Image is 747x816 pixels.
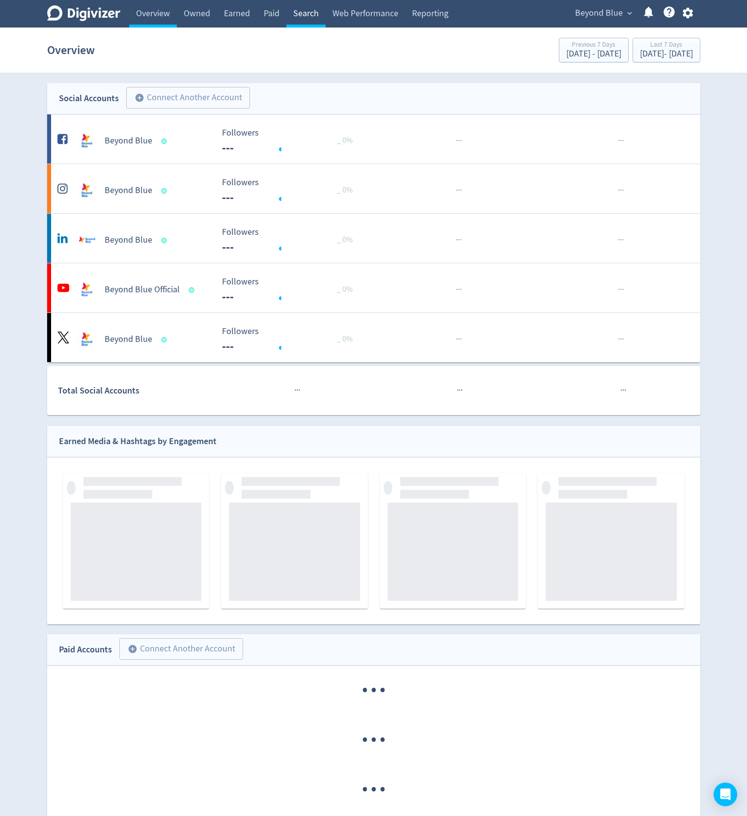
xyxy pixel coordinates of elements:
[620,184,622,197] span: ·
[369,666,378,715] span: ·
[59,91,119,106] div: Social Accounts
[161,238,169,243] span: Data last synced: 18 Sep 2025, 8:01am (AEST)
[460,184,462,197] span: ·
[360,666,369,715] span: ·
[458,283,460,296] span: ·
[458,234,460,246] span: ·
[620,135,622,147] span: ·
[460,283,462,296] span: ·
[622,234,624,246] span: ·
[105,334,152,345] h5: Beyond Blue
[135,93,144,103] span: add_circle
[456,333,458,345] span: ·
[456,283,458,296] span: ·
[566,41,621,50] div: Previous 7 Days
[77,230,97,250] img: Beyond Blue undefined
[105,234,152,246] h5: Beyond Blue
[624,384,626,396] span: ·
[77,181,97,200] img: Beyond Blue undefined
[566,50,621,58] div: [DATE] - [DATE]
[620,283,622,296] span: ·
[105,135,152,147] h5: Beyond Blue
[337,284,353,294] span: _ 0%
[217,128,364,154] svg: Followers ---
[618,135,620,147] span: ·
[618,234,620,246] span: ·
[161,188,169,194] span: Data last synced: 18 Sep 2025, 8:01am (AEST)
[360,715,369,765] span: ·
[217,327,364,353] svg: Followers ---
[458,333,460,345] span: ·
[378,666,387,715] span: ·
[369,715,378,765] span: ·
[128,644,138,654] span: add_circle
[112,640,243,660] a: Connect Another Account
[378,765,387,815] span: ·
[119,638,243,660] button: Connect Another Account
[622,283,624,296] span: ·
[298,384,300,396] span: ·
[119,88,250,109] a: Connect Another Account
[47,263,700,312] a: Beyond Blue Official undefinedBeyond Blue Official Followers --- Followers --- _ 0%······
[189,287,197,293] span: Data last synced: 18 Sep 2025, 12:02am (AEST)
[58,384,215,398] div: Total Social Accounts
[620,333,622,345] span: ·
[378,715,387,765] span: ·
[572,5,635,21] button: Beyond Blue
[625,9,634,18] span: expand_more
[337,235,353,245] span: _ 0%
[105,185,152,197] h5: Beyond Blue
[622,333,624,345] span: ·
[360,765,369,815] span: ·
[460,135,462,147] span: ·
[47,34,95,66] h1: Overview
[217,277,364,303] svg: Followers ---
[456,234,458,246] span: ·
[77,280,97,300] img: Beyond Blue Official undefined
[77,131,97,151] img: Beyond Blue undefined
[559,38,629,62] button: Previous 7 Days[DATE] - [DATE]
[126,87,250,109] button: Connect Another Account
[618,333,620,345] span: ·
[217,178,364,204] svg: Followers ---
[458,135,460,147] span: ·
[620,384,622,396] span: ·
[618,283,620,296] span: ·
[47,164,700,213] a: Beyond Blue undefinedBeyond Blue Followers --- Followers --- _ 0%······
[633,38,700,62] button: Last 7 Days[DATE]- [DATE]
[460,234,462,246] span: ·
[456,184,458,197] span: ·
[458,184,460,197] span: ·
[460,333,462,345] span: ·
[457,384,459,396] span: ·
[47,114,700,164] a: Beyond Blue undefinedBeyond Blue Followers --- Followers --- _ 0%······
[622,384,624,396] span: ·
[622,184,624,197] span: ·
[337,185,353,195] span: _ 0%
[161,139,169,144] span: Data last synced: 17 Sep 2025, 7:01pm (AEST)
[640,41,693,50] div: Last 7 Days
[105,284,180,296] h5: Beyond Blue Official
[77,330,97,349] img: Beyond Blue undefined
[575,5,623,21] span: Beyond Blue
[337,334,353,344] span: _ 0%
[714,783,737,806] div: Open Intercom Messenger
[59,434,217,449] div: Earned Media & Hashtags by Engagement
[461,384,463,396] span: ·
[337,136,353,145] span: _ 0%
[620,234,622,246] span: ·
[161,337,169,342] span: Data last synced: 18 Sep 2025, 9:02am (AEST)
[459,384,461,396] span: ·
[294,384,296,396] span: ·
[456,135,458,147] span: ·
[640,50,693,58] div: [DATE] - [DATE]
[618,184,620,197] span: ·
[59,643,112,657] div: Paid Accounts
[217,227,364,253] svg: Followers ---
[47,313,700,362] a: Beyond Blue undefinedBeyond Blue Followers --- Followers --- _ 0%······
[47,214,700,263] a: Beyond Blue undefinedBeyond Blue Followers --- Followers --- _ 0%······
[622,135,624,147] span: ·
[296,384,298,396] span: ·
[369,765,378,815] span: ·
